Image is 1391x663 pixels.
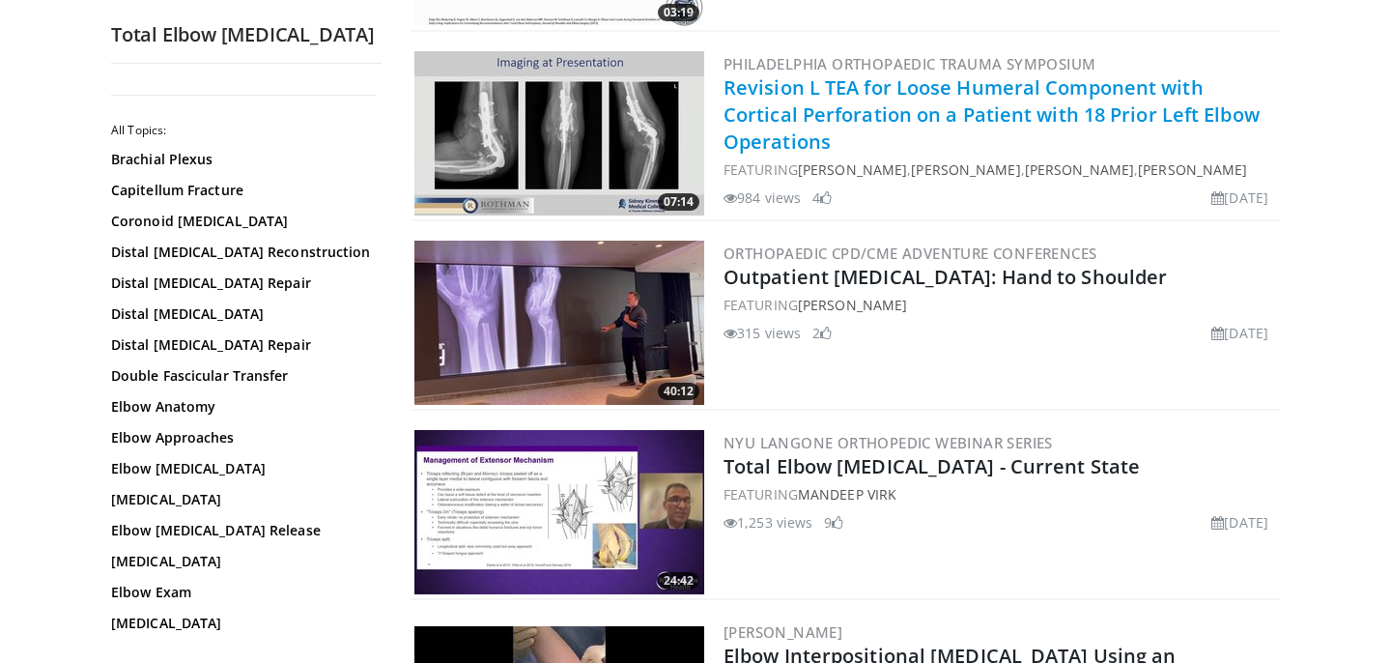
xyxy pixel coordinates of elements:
[111,459,372,478] a: Elbow [MEDICAL_DATA]
[658,572,699,590] span: 24:42
[798,160,907,179] a: [PERSON_NAME]
[111,397,372,417] a: Elbow Anatomy
[724,622,842,642] a: [PERSON_NAME]
[724,54,1095,73] a: Philadelphia Orthopaedic Trauma Symposium
[111,181,372,200] a: Capitellum Fracture
[111,243,372,262] a: Distal [MEDICAL_DATA] Reconstruction
[414,241,704,405] img: d5fbff21-5b3a-4d32-8f7c-984fd8e2884e.300x170_q85_crop-smart_upscale.jpg
[798,296,907,314] a: [PERSON_NAME]
[724,323,801,343] li: 315 views
[798,485,896,504] a: Mandeep Virk
[111,212,372,231] a: Coronoid [MEDICAL_DATA]
[911,160,1020,179] a: [PERSON_NAME]
[111,304,372,324] a: Distal [MEDICAL_DATA]
[111,150,372,169] a: Brachial Plexus
[812,187,832,208] li: 4
[724,264,1167,290] a: Outpatient [MEDICAL_DATA]: Hand to Shoulder
[812,323,832,343] li: 2
[724,187,801,208] li: 984 views
[111,428,372,447] a: Elbow Approaches
[111,490,372,509] a: [MEDICAL_DATA]
[1211,323,1268,343] li: [DATE]
[824,512,843,533] li: 9
[414,51,704,216] a: 07:14
[724,295,1276,315] div: FEATURING
[111,123,377,138] h2: All Topics:
[111,521,372,540] a: Elbow [MEDICAL_DATA] Release
[724,244,1096,263] a: Orthopaedic CPD/CME Adventure Conferences
[724,433,1053,452] a: NYU Langone Orthopedic Webinar Series
[414,51,704,216] img: 8c410e03-8d1e-4e67-9d41-332c09489917.300x170_q85_crop-smart_upscale.jpg
[111,22,382,47] h2: Total Elbow [MEDICAL_DATA]
[1138,160,1247,179] a: [PERSON_NAME]
[414,241,704,405] a: 40:12
[658,4,699,21] span: 03:19
[111,552,372,571] a: [MEDICAL_DATA]
[111,274,372,293] a: Distal [MEDICAL_DATA] Repair
[724,512,812,533] li: 1,253 views
[414,430,704,594] img: 807b9977-864b-4d49-aaa6-666bce5844c7.300x170_q85_crop-smart_upscale.jpg
[724,484,1276,504] div: FEATURING
[724,159,1276,180] div: FEATURING , , ,
[414,430,704,594] a: 24:42
[111,366,372,386] a: Double Fascicular Transfer
[1211,187,1268,208] li: [DATE]
[1211,512,1268,533] li: [DATE]
[658,383,699,400] span: 40:12
[111,614,372,633] a: [MEDICAL_DATA]
[111,335,372,355] a: Distal [MEDICAL_DATA] Repair
[658,193,699,211] span: 07:14
[1025,160,1134,179] a: [PERSON_NAME]
[111,583,372,602] a: Elbow Exam
[724,74,1260,155] a: Revision L TEA for Loose Humeral Component with Cortical Perforation on a Patient with 18 Prior L...
[724,453,1140,479] a: Total Elbow [MEDICAL_DATA] - Current State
